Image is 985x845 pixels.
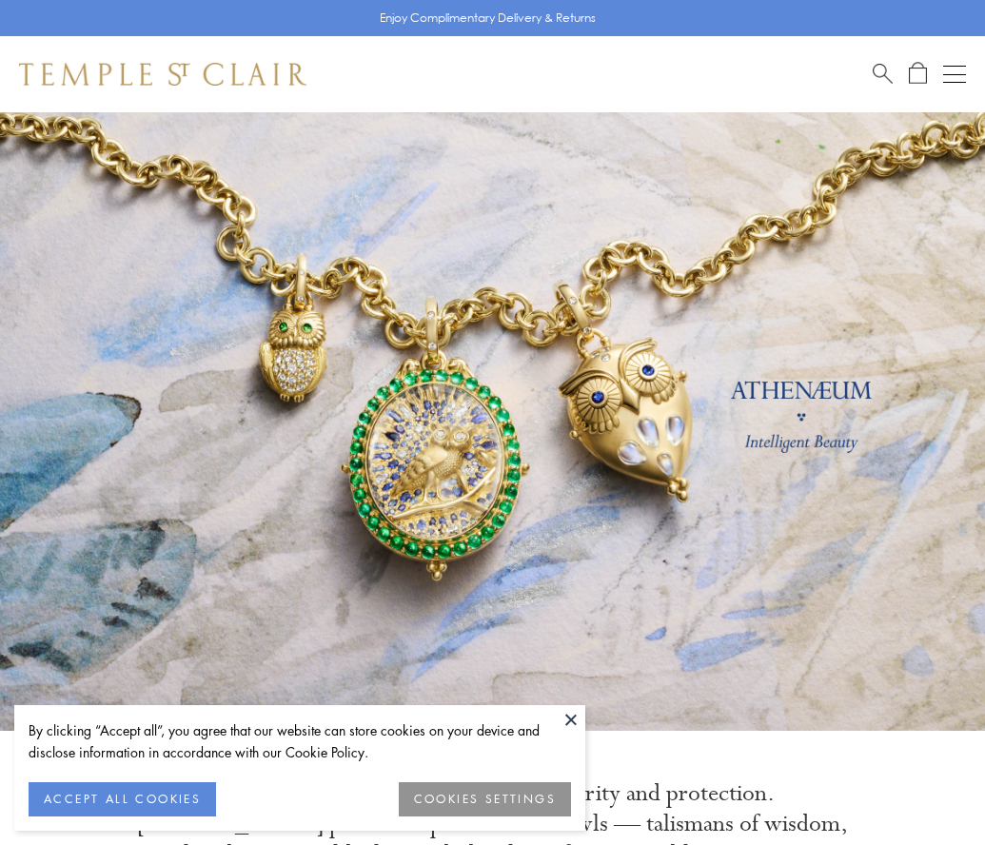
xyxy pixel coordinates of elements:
[873,62,893,86] a: Search
[19,63,306,86] img: Temple St. Clair
[380,9,596,28] p: Enjoy Complimentary Delivery & Returns
[29,782,216,816] button: ACCEPT ALL COOKIES
[943,63,966,86] button: Open navigation
[399,782,571,816] button: COOKIES SETTINGS
[909,62,927,86] a: Open Shopping Bag
[29,719,571,763] div: By clicking “Accept all”, you agree that our website can store cookies on your device and disclos...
